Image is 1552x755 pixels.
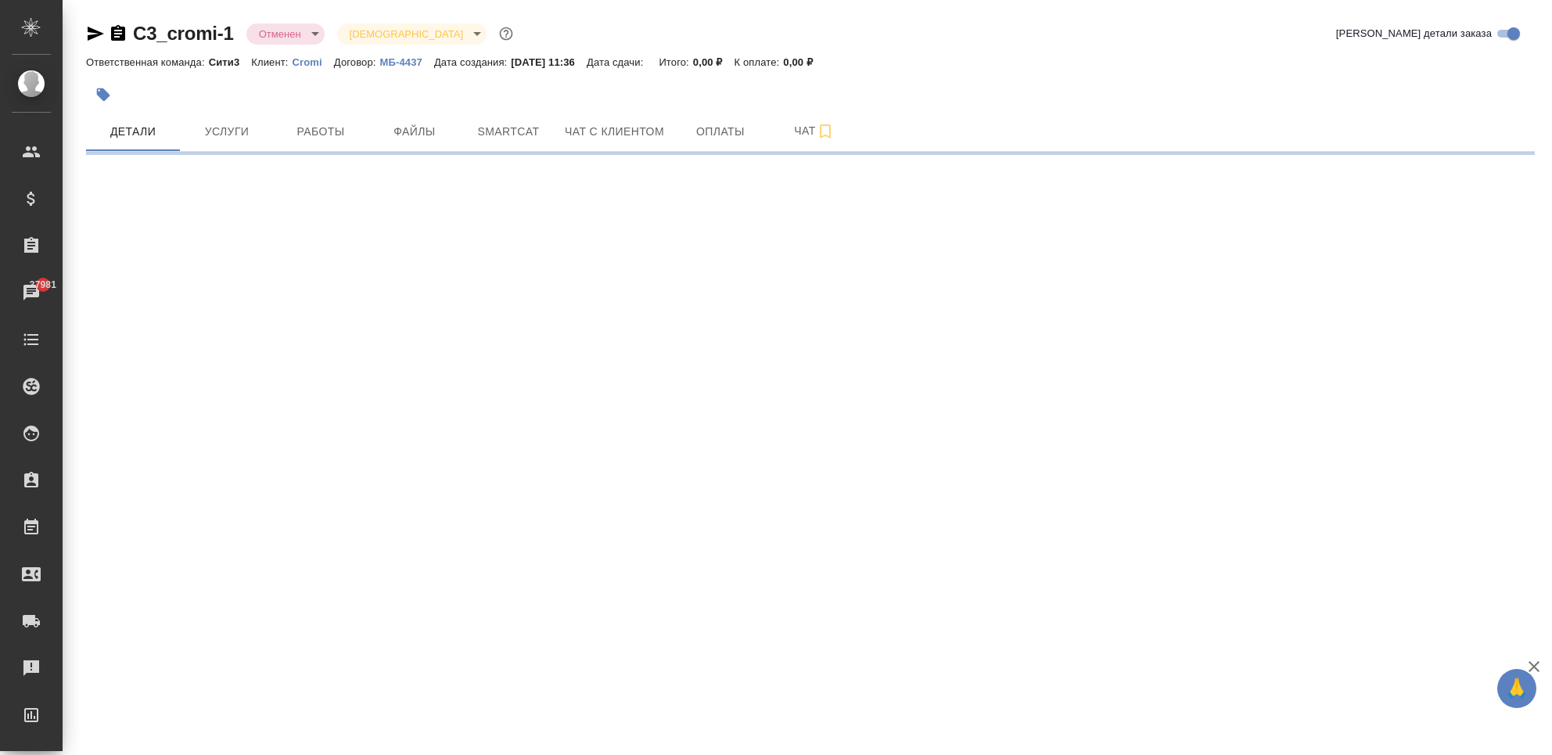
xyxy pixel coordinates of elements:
[334,56,380,68] p: Договор:
[189,122,264,142] span: Услуги
[777,121,852,141] span: Чат
[4,273,59,312] a: 37981
[511,56,587,68] p: [DATE] 11:36
[20,277,66,293] span: 37981
[659,56,692,68] p: Итого:
[293,55,334,68] a: Cromi
[345,27,468,41] button: [DEMOGRAPHIC_DATA]
[246,23,325,45] div: Отменен
[735,56,784,68] p: К оплате:
[1497,669,1536,708] button: 🙏
[86,24,105,43] button: Скопировать ссылку для ЯМессенджера
[251,56,292,68] p: Клиент:
[86,77,120,112] button: Добавить тэг
[587,56,647,68] p: Дата сдачи:
[209,56,252,68] p: Сити3
[1336,26,1492,41] span: [PERSON_NAME] детали заказа
[816,122,835,141] svg: Подписаться
[783,56,824,68] p: 0,00 ₽
[693,56,735,68] p: 0,00 ₽
[377,122,452,142] span: Файлы
[337,23,487,45] div: Отменен
[683,122,758,142] span: Оплаты
[283,122,358,142] span: Работы
[254,27,306,41] button: Отменен
[380,56,434,68] p: МБ-4437
[86,56,209,68] p: Ответственная команда:
[471,122,546,142] span: Smartcat
[380,55,434,68] a: МБ-4437
[565,122,664,142] span: Чат с клиентом
[434,56,511,68] p: Дата создания:
[109,24,128,43] button: Скопировать ссылку
[95,122,171,142] span: Детали
[133,23,234,44] a: C3_cromi-1
[496,23,516,44] button: Доп статусы указывают на важность/срочность заказа
[1503,672,1530,705] span: 🙏
[293,56,334,68] p: Cromi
